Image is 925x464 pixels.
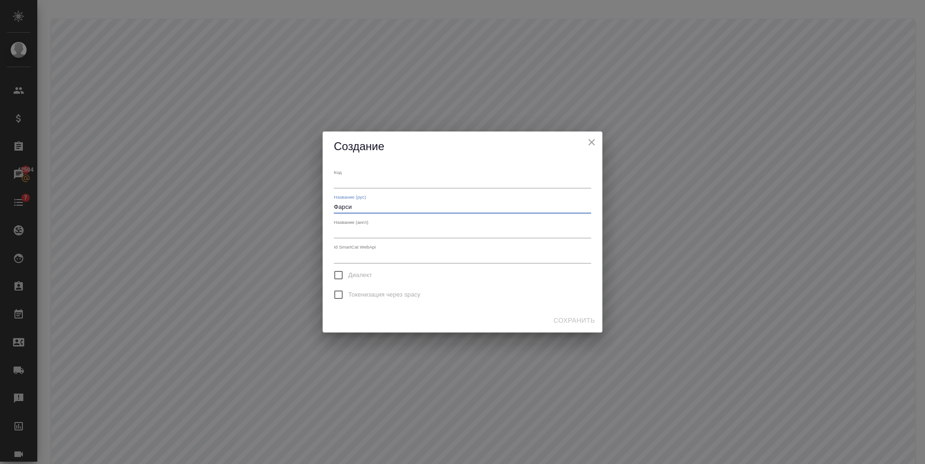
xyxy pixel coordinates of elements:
span: Токенизация через spacy [348,290,421,299]
button: close [585,135,599,149]
span: Диалект [348,270,372,280]
label: Название (рус) [334,195,366,200]
span: Создание [334,140,384,152]
label: Название (англ) [334,220,368,224]
label: Код [334,170,342,174]
label: Id SmartCat WebApi [334,245,376,249]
